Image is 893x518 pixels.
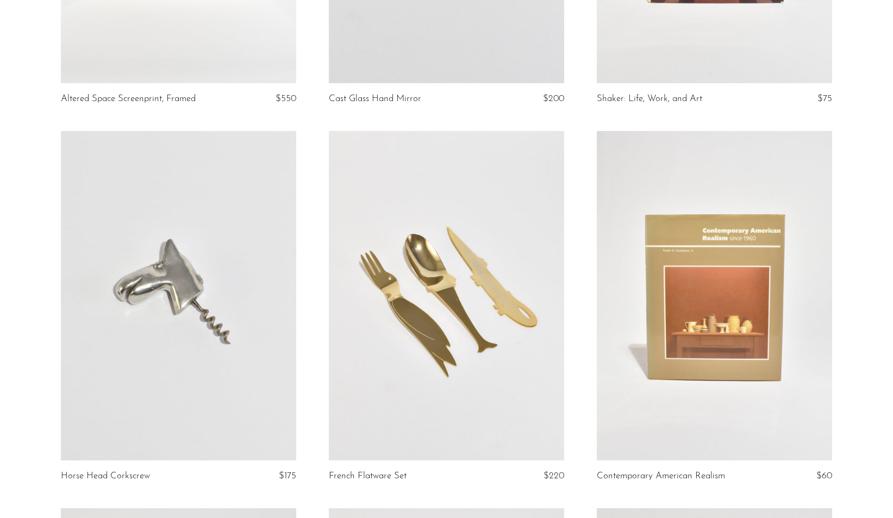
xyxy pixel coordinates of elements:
[816,471,832,480] span: $60
[276,94,296,103] span: $550
[597,471,725,481] a: Contemporary American Realism
[597,94,702,104] a: Shaker: Life, Work, and Art
[61,94,196,104] a: Altered Space Screenprint, Framed
[329,471,407,481] a: French Flatware Set
[817,94,832,103] span: $75
[279,471,296,480] span: $175
[543,94,564,103] span: $200
[61,471,150,481] a: Horse Head Corkscrew
[329,94,421,104] a: Cast Glass Hand Mirror
[544,471,564,480] span: $220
